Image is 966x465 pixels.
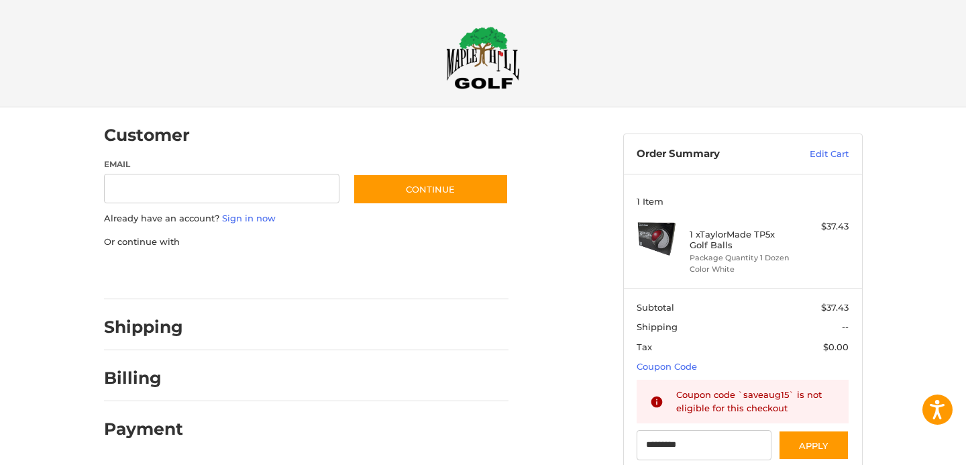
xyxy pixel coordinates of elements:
[637,148,781,161] h3: Order Summary
[637,196,849,207] h3: 1 Item
[690,252,792,264] li: Package Quantity 1 Dozen
[104,212,508,225] p: Already have an account?
[690,229,792,251] h4: 1 x TaylorMade TP5x Golf Balls
[104,419,183,440] h2: Payment
[104,158,340,170] label: Email
[104,317,183,338] h2: Shipping
[855,429,966,465] iframe: Google Customer Reviews
[104,368,182,389] h2: Billing
[781,148,849,161] a: Edit Cart
[842,321,849,332] span: --
[637,342,652,352] span: Tax
[690,264,792,275] li: Color White
[796,220,849,234] div: $37.43
[637,430,771,460] input: Gift Certificate or Coupon Code
[213,262,314,286] iframe: PayPal-paylater
[778,430,849,460] button: Apply
[821,302,849,313] span: $37.43
[327,262,427,286] iframe: PayPal-venmo
[353,174,508,205] button: Continue
[637,321,678,332] span: Shipping
[637,302,674,313] span: Subtotal
[446,26,520,89] img: Maple Hill Golf
[99,262,200,286] iframe: PayPal-paypal
[676,389,836,415] div: Coupon code `saveaug15` is not eligible for this checkout
[637,361,697,372] a: Coupon Code
[104,236,508,249] p: Or continue with
[104,125,190,146] h2: Customer
[222,213,276,223] a: Sign in now
[823,342,849,352] span: $0.00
